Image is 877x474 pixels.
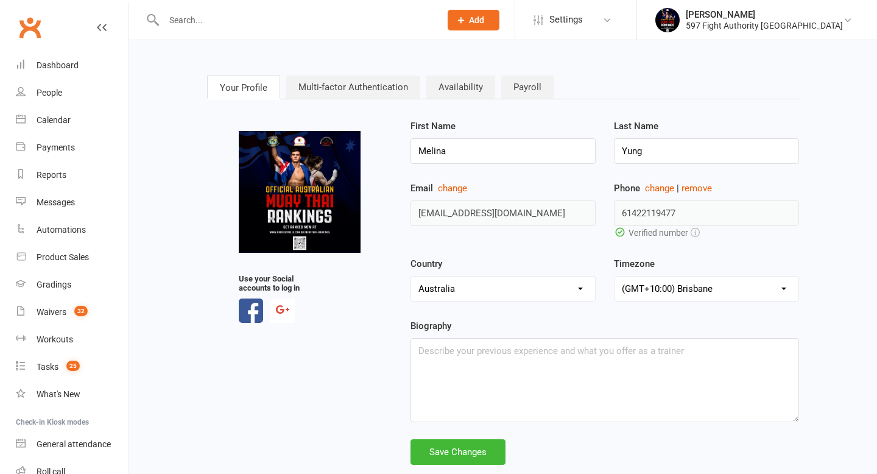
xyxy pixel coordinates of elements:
[16,326,129,353] a: Workouts
[37,225,86,235] div: Automations
[410,181,596,196] label: Email
[37,389,80,399] div: What's New
[74,306,88,316] span: 32
[469,15,484,25] span: Add
[37,60,79,70] div: Dashboard
[686,9,843,20] div: [PERSON_NAME]
[410,119,456,133] label: First Name
[37,197,75,207] div: Messages
[438,181,467,196] button: Email
[410,439,505,465] div: Save Changes
[276,305,289,314] img: source_google-3f8834fd4d8f2e2c8e010cc110e0734a99680496d2aa6f3f9e0e39c75036197d.svg
[207,76,280,99] a: Your Profile
[16,381,129,408] a: What's New
[645,183,674,194] a: change
[629,226,688,239] span: Verified number
[37,170,66,180] div: Reports
[677,181,679,196] div: |
[37,439,111,449] div: General attendance
[37,143,75,152] div: Payments
[286,76,420,99] a: Multi-factor Authentication
[426,76,495,99] a: Availability
[16,353,129,381] a: Tasks 25
[16,431,129,458] a: General attendance kiosk mode
[37,252,89,262] div: Product Sales
[614,181,799,196] label: Phone
[16,107,129,134] a: Calendar
[15,12,45,43] a: Clubworx
[37,280,71,289] div: Gradings
[410,319,451,333] label: Biography
[37,362,58,372] div: Tasks
[37,115,71,125] div: Calendar
[410,138,596,164] input: First Name
[239,131,361,253] img: image1741046124.png
[16,134,129,161] a: Payments
[686,20,843,31] div: 597 Fight Authority [GEOGRAPHIC_DATA]
[16,216,129,244] a: Automations
[16,161,129,189] a: Reports
[549,6,583,34] span: Settings
[16,189,129,216] a: Messages
[614,119,658,133] label: Last Name
[614,256,655,271] label: Timezone
[16,52,129,79] a: Dashboard
[16,79,129,107] a: People
[614,138,799,164] input: Last Name
[160,12,432,29] input: Search...
[16,271,129,299] a: Gradings
[37,88,62,97] div: People
[16,244,129,271] a: Product Sales
[239,274,306,292] strong: Use your Social accounts to log in
[501,76,554,99] a: Payroll
[448,10,499,30] button: Add
[37,334,73,344] div: Workouts
[66,361,80,371] span: 25
[37,307,66,317] div: Waivers
[410,256,442,271] label: Country
[16,299,129,326] a: Waivers 32
[682,183,712,194] a: remove
[655,8,680,32] img: thumb_image1741046124.png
